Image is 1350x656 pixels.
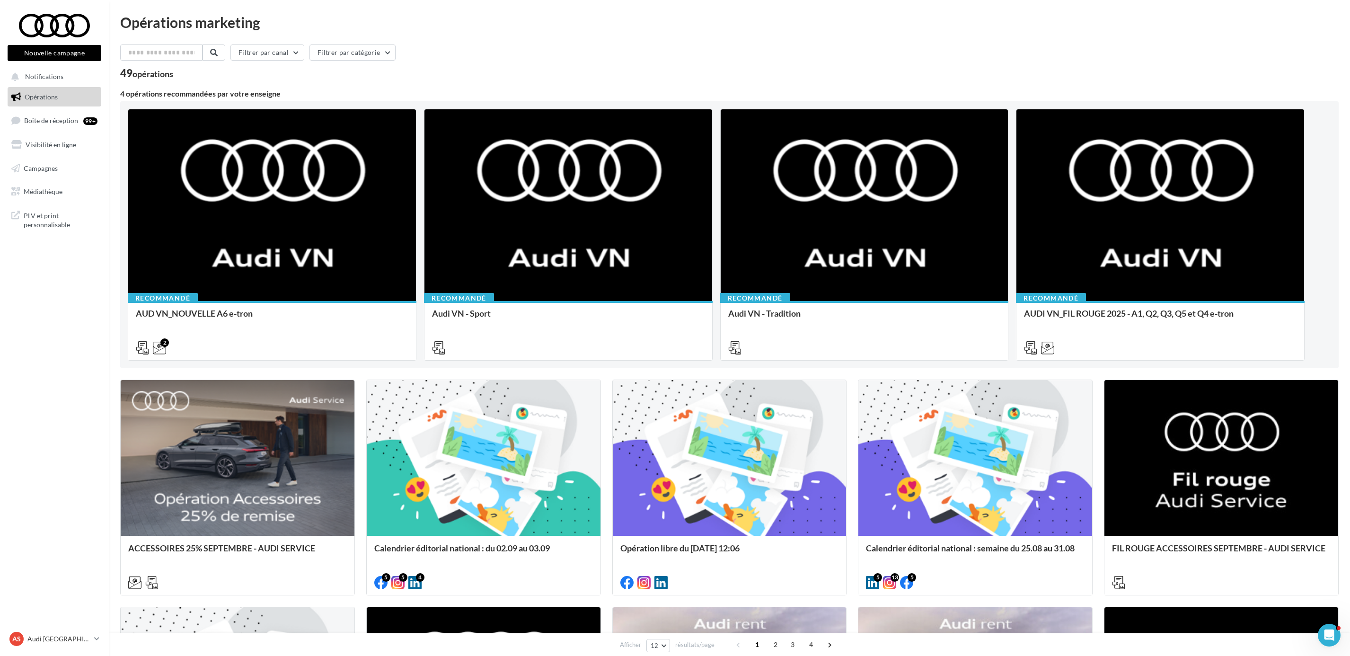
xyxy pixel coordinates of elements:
span: résultats/page [675,640,715,649]
div: 5 [874,573,882,582]
button: 12 [646,639,671,652]
span: Opérations [25,93,58,101]
div: AUDI VN_FIL ROUGE 2025 - A1, Q2, Q3, Q5 et Q4 e-tron [1024,309,1297,328]
div: Opération libre du [DATE] 12:06 [620,543,839,562]
iframe: Intercom live chat [1318,624,1341,647]
a: Campagnes [6,159,103,178]
span: 1 [750,637,765,652]
a: PLV et print personnalisable [6,205,103,233]
div: 13 [891,573,899,582]
div: Calendrier éditorial national : du 02.09 au 03.09 [374,543,593,562]
div: Recommandé [128,293,198,303]
span: Notifications [25,73,63,81]
span: 4 [803,637,819,652]
span: Campagnes [24,164,58,172]
div: Audi VN - Sport [432,309,705,328]
a: AS Audi [GEOGRAPHIC_DATA] [8,630,101,648]
div: ACCESSOIRES 25% SEPTEMBRE - AUDI SERVICE [128,543,347,562]
span: Afficher [620,640,641,649]
div: Opérations marketing [120,15,1339,29]
a: Opérations [6,87,103,107]
div: AUD VN_NOUVELLE A6 e-tron [136,309,408,328]
div: 5 [908,573,916,582]
div: opérations [132,70,173,78]
span: Boîte de réception [24,116,78,124]
span: AS [12,634,21,644]
button: Filtrer par canal [230,44,304,61]
div: Recommandé [424,293,494,303]
div: Recommandé [720,293,790,303]
div: 5 [382,573,390,582]
span: 3 [785,637,800,652]
div: Calendrier éditorial national : semaine du 25.08 au 31.08 [866,543,1085,562]
div: FIL ROUGE ACCESSOIRES SEPTEMBRE - AUDI SERVICE [1112,543,1331,562]
span: 12 [651,642,659,649]
span: Visibilité en ligne [26,141,76,149]
div: 4 opérations recommandées par votre enseigne [120,90,1339,98]
button: Filtrer par catégorie [309,44,396,61]
div: 99+ [83,117,97,125]
button: Nouvelle campagne [8,45,101,61]
span: PLV et print personnalisable [24,209,97,230]
a: Visibilité en ligne [6,135,103,155]
div: Audi VN - Tradition [728,309,1001,328]
a: Boîte de réception99+ [6,110,103,131]
div: 4 [416,573,424,582]
div: 5 [399,573,407,582]
div: 49 [120,68,173,79]
p: Audi [GEOGRAPHIC_DATA] [27,634,90,644]
div: 2 [160,338,169,347]
span: Médiathèque [24,187,62,195]
span: 2 [768,637,783,652]
a: Médiathèque [6,182,103,202]
div: Recommandé [1016,293,1086,303]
